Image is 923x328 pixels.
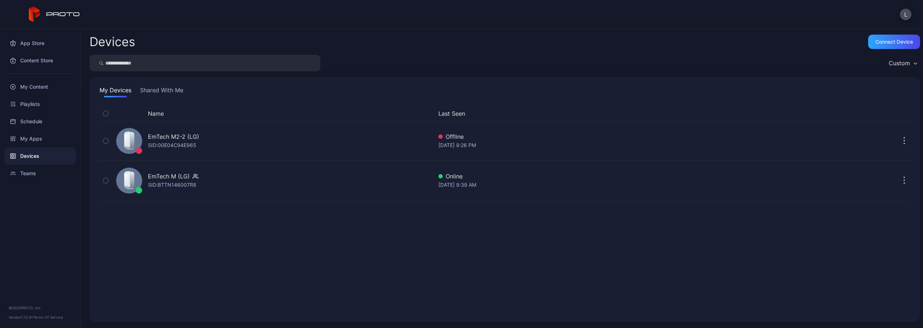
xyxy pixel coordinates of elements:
button: Shared With Me [139,86,185,97]
button: Last Seen [438,109,818,118]
a: My Content [4,78,76,96]
button: Connect device [868,35,920,49]
div: Online [438,172,821,181]
div: EmTech M (LG) [148,172,190,181]
a: My Apps [4,130,76,147]
div: [DATE] 9:26 PM [438,141,821,150]
div: SID: 00E04C94E965 [148,141,196,150]
a: App Store [4,35,76,52]
span: Version 1.12.0 • [9,315,33,319]
a: Devices [4,147,76,165]
div: Options [897,109,911,118]
button: L [900,9,911,20]
div: Offline [438,132,821,141]
button: Name [148,109,164,118]
a: Teams [4,165,76,182]
div: Update Device [823,109,888,118]
a: Content Store [4,52,76,69]
div: Connect device [875,39,913,45]
div: Custom [889,59,910,67]
a: Schedule [4,113,76,130]
a: Playlists [4,96,76,113]
button: My Devices [98,86,133,97]
div: © 2025 PROTO, Inc. [9,305,72,311]
a: Terms Of Service [33,315,63,319]
div: SID: BTTN146007R8 [148,181,196,189]
div: [DATE] 9:39 AM [438,181,821,189]
button: Custom [885,55,920,71]
div: EmTech M2-2 (LG) [148,132,199,141]
h2: Devices [89,35,135,48]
